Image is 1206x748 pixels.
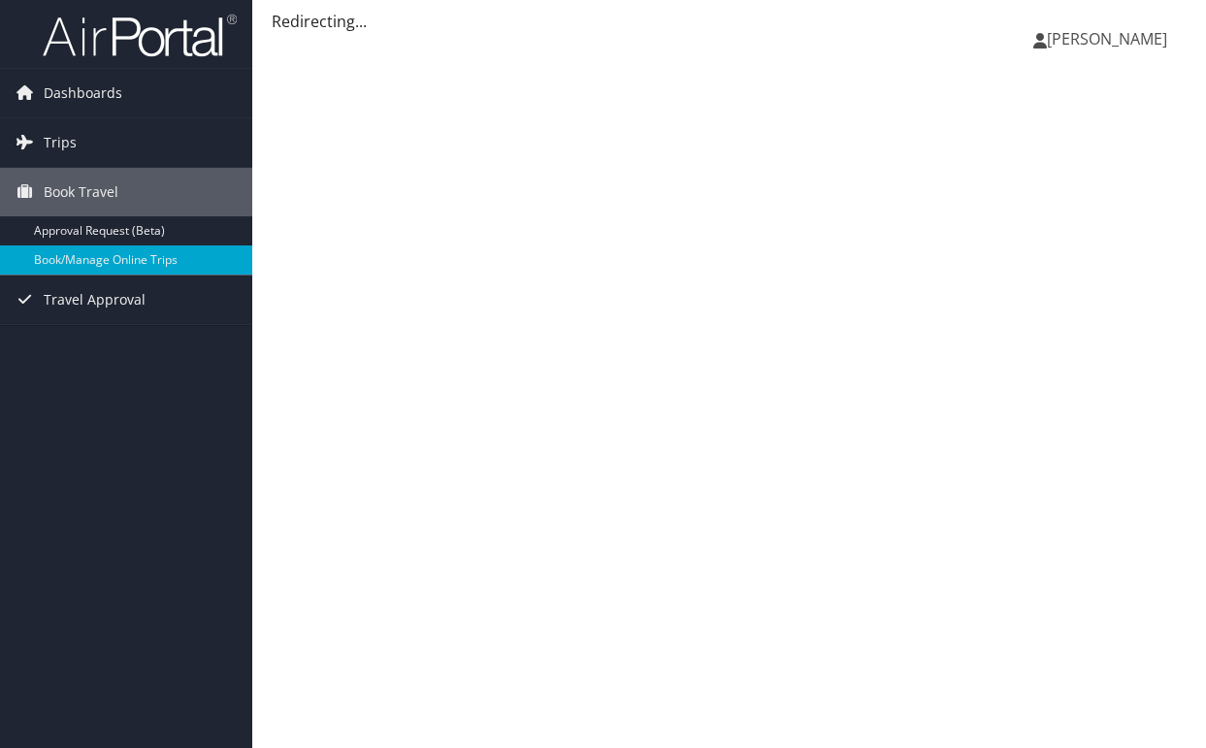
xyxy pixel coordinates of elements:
a: [PERSON_NAME] [1033,10,1187,68]
span: Trips [44,118,77,167]
span: Travel Approval [44,276,146,324]
div: Redirecting... [272,10,1187,33]
img: airportal-logo.png [43,13,237,58]
span: Book Travel [44,168,118,216]
span: Dashboards [44,69,122,117]
span: [PERSON_NAME] [1047,28,1167,49]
